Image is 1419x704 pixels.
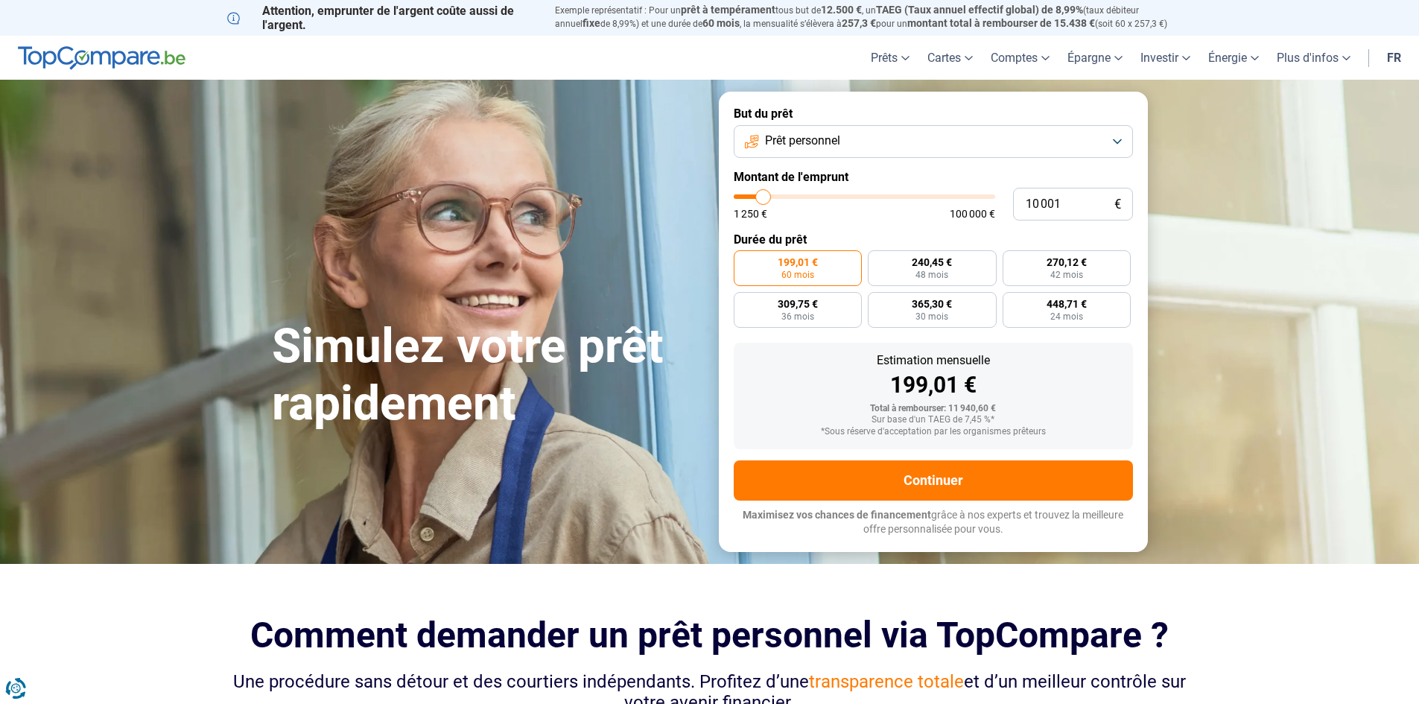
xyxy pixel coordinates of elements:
h1: Simulez votre prêt rapidement [272,318,701,433]
div: Total à rembourser: 11 940,60 € [746,404,1121,414]
span: 60 mois [702,17,740,29]
span: Prêt personnel [765,133,840,149]
a: Prêts [862,36,918,80]
span: 42 mois [1050,270,1083,279]
label: But du prêt [734,107,1133,121]
span: prêt à tempérament [681,4,775,16]
span: 199,01 € [778,257,818,267]
span: Maximisez vos chances de financement [743,509,931,521]
a: Investir [1131,36,1199,80]
span: fixe [582,17,600,29]
div: 199,01 € [746,374,1121,396]
span: 100 000 € [950,209,995,219]
span: 24 mois [1050,312,1083,321]
a: Plus d'infos [1268,36,1359,80]
span: montant total à rembourser de 15.438 € [907,17,1095,29]
label: Montant de l'emprunt [734,170,1133,184]
span: 12.500 € [821,4,862,16]
span: 36 mois [781,312,814,321]
span: TAEG (Taux annuel effectif global) de 8,99% [876,4,1083,16]
a: Énergie [1199,36,1268,80]
div: *Sous réserve d'acceptation par les organismes prêteurs [746,427,1121,437]
p: grâce à nos experts et trouvez la meilleure offre personnalisée pour vous. [734,508,1133,537]
div: Estimation mensuelle [746,355,1121,367]
span: 48 mois [915,270,948,279]
p: Exemple représentatif : Pour un tous but de , un (taux débiteur annuel de 8,99%) et une durée de ... [555,4,1193,31]
a: Cartes [918,36,982,80]
a: fr [1378,36,1410,80]
button: Prêt personnel [734,125,1133,158]
img: TopCompare [18,46,185,70]
button: Continuer [734,460,1133,501]
a: Épargne [1058,36,1131,80]
span: 270,12 € [1047,257,1087,267]
span: € [1114,198,1121,211]
span: 1 250 € [734,209,767,219]
span: 365,30 € [912,299,952,309]
span: 309,75 € [778,299,818,309]
span: 240,45 € [912,257,952,267]
span: 448,71 € [1047,299,1087,309]
span: 30 mois [915,312,948,321]
h2: Comment demander un prêt personnel via TopCompare ? [227,615,1193,656]
label: Durée du prêt [734,232,1133,247]
p: Attention, emprunter de l'argent coûte aussi de l'argent. [227,4,537,32]
span: 257,3 € [842,17,876,29]
span: 60 mois [781,270,814,279]
span: transparence totale [809,671,964,692]
div: Sur base d'un TAEG de 7,45 %* [746,415,1121,425]
a: Comptes [982,36,1058,80]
